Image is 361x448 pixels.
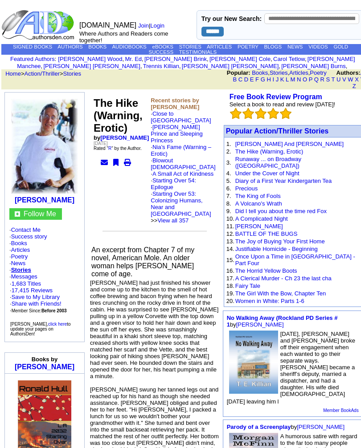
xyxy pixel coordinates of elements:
[179,44,201,49] a: STORIES
[144,57,144,62] font: i
[297,76,301,83] a: N
[63,70,81,77] a: Stories
[226,127,329,135] a: Popular Action/Thriller Stories
[15,196,74,204] a: [PERSON_NAME]
[12,294,60,300] a: Save to My Library
[43,63,140,69] a: [PERSON_NAME] [PERSON_NAME]
[10,322,71,336] font: [PERSON_NAME], to update your pages on AuthorsDen!
[280,76,284,83] a: K
[238,76,242,83] a: C
[235,170,299,177] a: Under the Cover of Night
[11,246,30,253] a: Articles
[58,56,122,62] a: [PERSON_NAME] Wood
[44,376,45,379] img: shim.gif
[9,226,80,314] font: · · · · · · ·
[17,56,355,69] a: [PERSON_NAME] Manchee
[5,70,21,77] a: Home
[348,76,353,83] a: W
[355,76,359,83] a: X
[152,44,173,49] a: eBOOKS
[181,64,182,69] font: i
[303,76,307,83] a: O
[41,308,67,313] b: Before 2003
[179,49,217,55] a: TESTIMONIALS
[235,238,325,245] a: The Joy of Buying Your First Home
[235,267,297,274] a: The Horrid Yellow Boots
[42,64,43,69] font: i
[12,287,53,294] a: 17,415 Reviews
[264,44,282,49] a: BLOGS
[2,70,81,77] font: > >
[235,208,327,214] a: Did I tell you about the time red Fox
[289,69,308,76] a: Articles
[152,170,213,177] a: A Small Act of Kindness
[94,97,143,134] font: The Hike (Warning, Erotic)
[230,108,242,119] img: bigemptystars.png
[143,63,179,69] a: Trennis Killian
[226,283,234,289] font: 18.
[151,170,213,224] font: ·
[25,70,60,77] a: Action/Thriller
[244,76,248,83] a: D
[226,290,234,297] font: 19.
[261,76,265,83] a: G
[226,246,234,252] font: 14.
[94,146,142,151] font: Rated " " by the Author.
[314,76,319,83] a: Q
[151,190,211,224] font: · >>
[227,69,250,76] b: Popular:
[100,134,149,141] a: [PERSON_NAME]
[242,108,254,119] img: bigemptystars.png
[201,15,262,22] label: Try our New Search:
[12,308,67,313] font: Member Since:
[280,64,281,69] font: i
[13,44,52,49] a: SIGNED BOOKS
[151,157,215,170] a: Blowout [DEMOGRAPHIC_DATA]
[227,424,291,430] a: Parody of a Screenplay
[48,322,67,327] a: click here
[138,22,149,29] a: Join
[326,76,330,83] a: S
[11,240,27,246] a: Books
[235,275,332,282] a: A Clerical Murder - Ch 23 the last cha
[250,76,254,83] a: E
[94,141,107,146] font: [DATE]
[226,208,231,214] font: 9.
[11,266,31,273] a: Stories
[1,9,76,40] img: logo_ad.gif
[235,148,304,155] a: The Hike (Warning, Erotic)
[226,215,234,222] font: 10.
[10,294,62,314] font: · · ·
[45,376,46,379] img: shim.gif
[353,83,356,89] a: Z
[11,253,28,260] a: Poetry
[9,273,37,280] font: ·
[57,44,82,49] a: AUTHORS
[124,57,125,62] font: i
[150,22,164,29] a: Login
[94,134,149,141] b: by
[11,226,41,233] a: Contact Me
[235,253,355,266] a: Once Upon a Time in [GEOGRAPHIC_DATA] - Part Four
[227,315,338,328] a: No Walking Away (Rockland PD Series # 1
[151,97,199,110] b: Recent stories by [PERSON_NAME]
[230,101,336,108] font: Select a book to read and review [DATE]!
[290,76,295,83] a: M
[151,157,215,224] font: ·
[151,190,211,217] a: Starting Over 53: Colonizing Humans, Near and [GEOGRAPHIC_DATA]
[235,178,332,184] a: Diary of a First Year Kindergarten Tea
[235,200,282,207] a: A Volcano's Wrath
[235,283,260,289] a: Fairy Tale
[88,44,107,49] a: BOOKS
[280,108,291,119] img: bigemptystars.png
[15,363,74,371] a: [PERSON_NAME]
[336,76,340,83] a: U
[342,76,346,83] a: V
[233,76,237,83] a: B
[226,141,231,147] font: 1.
[227,424,345,430] font: by
[144,56,207,62] a: [PERSON_NAME] Brink
[270,69,287,76] a: Stories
